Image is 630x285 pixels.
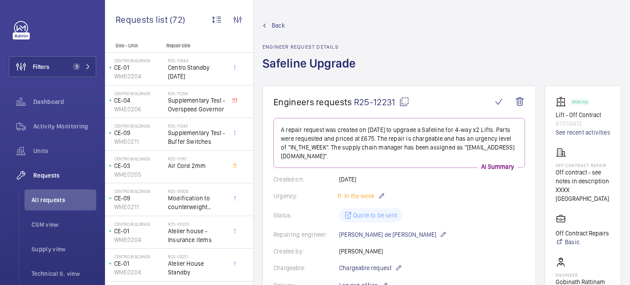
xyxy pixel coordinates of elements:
span: Supplementary Test - Overspeed Governor [168,96,226,114]
h2: R25-11844 [168,58,226,63]
a: See recent activities [556,128,610,137]
h2: R25-11167 [168,156,226,161]
p: Site - Unit [105,43,163,49]
h2: Engineer request details [262,44,361,50]
span: Centro Standby [DATE] [168,63,226,81]
span: Atelier House Standby [168,259,226,277]
p: WME0205 [114,170,164,179]
button: Filters1 [9,56,96,77]
span: Supplementary Test - Buffer Switches [168,128,226,146]
img: elevator.svg [556,96,570,107]
p: WME0204 [114,268,164,277]
p: Centro Buildings [114,221,164,227]
span: Filters [33,62,49,71]
span: Back [272,21,285,30]
p: Centro Buildings [114,91,164,96]
span: Atelier house - Insurance items [168,227,226,244]
p: Off contract - see notes in description [556,168,610,185]
p: Centro Buildings [114,58,164,63]
p: WME0211 [114,203,164,211]
span: Supply view [31,245,96,253]
h2: R25-11256 [168,91,226,96]
span: Air Cord 2mm [168,161,226,170]
h2: R25-10929 [168,189,226,194]
p: [PERSON_NAME] de [PERSON_NAME] [339,229,447,240]
p: 97359413 [556,119,610,128]
p: Centro Buildings [114,254,164,259]
p: CE-01 [114,63,164,72]
p: CE-01 [114,259,164,268]
p: CE-09 [114,128,164,137]
a: Basic [556,238,609,246]
span: Technical S. view [31,269,96,278]
p: CE-09 [114,194,164,203]
span: CSM view [31,220,96,229]
p: WME0204 [114,72,164,81]
p: WME0211 [114,137,164,146]
h2: R25-09251 [168,254,226,259]
h2: R25-11240 [168,123,226,128]
p: Working [572,100,588,103]
span: All requests [31,196,96,204]
h2: R25-10505 [168,221,226,227]
p: CE-03 [114,161,164,170]
p: Lift - Off Contract [556,110,610,119]
span: Requests list [115,14,170,25]
p: WME0206 [114,105,164,114]
span: Requests [33,171,96,180]
p: Repair title [166,43,224,49]
span: R25-12231 [354,96,409,107]
p: A repair request was created on [DATE] to upgrade a Safeline for 4-way x2 Lifts. Parts were reque... [281,125,518,160]
p: Off Contract Repair [556,163,610,168]
p: Centro Buildings [114,123,164,128]
p: Off Contract Repairs [556,229,609,238]
span: Chargeable request [339,264,392,272]
h1: Safeline Upgrade [262,55,361,85]
span: Activity Monitoring [33,122,96,131]
span: Engineers requests [273,96,352,107]
p: AI Summary [478,162,518,171]
p: CE-04 [114,96,164,105]
span: In the week [343,192,374,199]
p: CE-01 [114,227,164,235]
p: XXXX [GEOGRAPHIC_DATA] [556,185,610,203]
p: WME0204 [114,235,164,244]
span: Dashboard [33,97,96,106]
p: Engineer [556,272,605,278]
p: Centro Buildings [114,156,164,161]
span: 1 [73,63,80,70]
p: Centro Buildings [114,189,164,194]
span: Modification to counterweight screen LOLER Defect [168,194,226,211]
span: Units [33,146,96,155]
